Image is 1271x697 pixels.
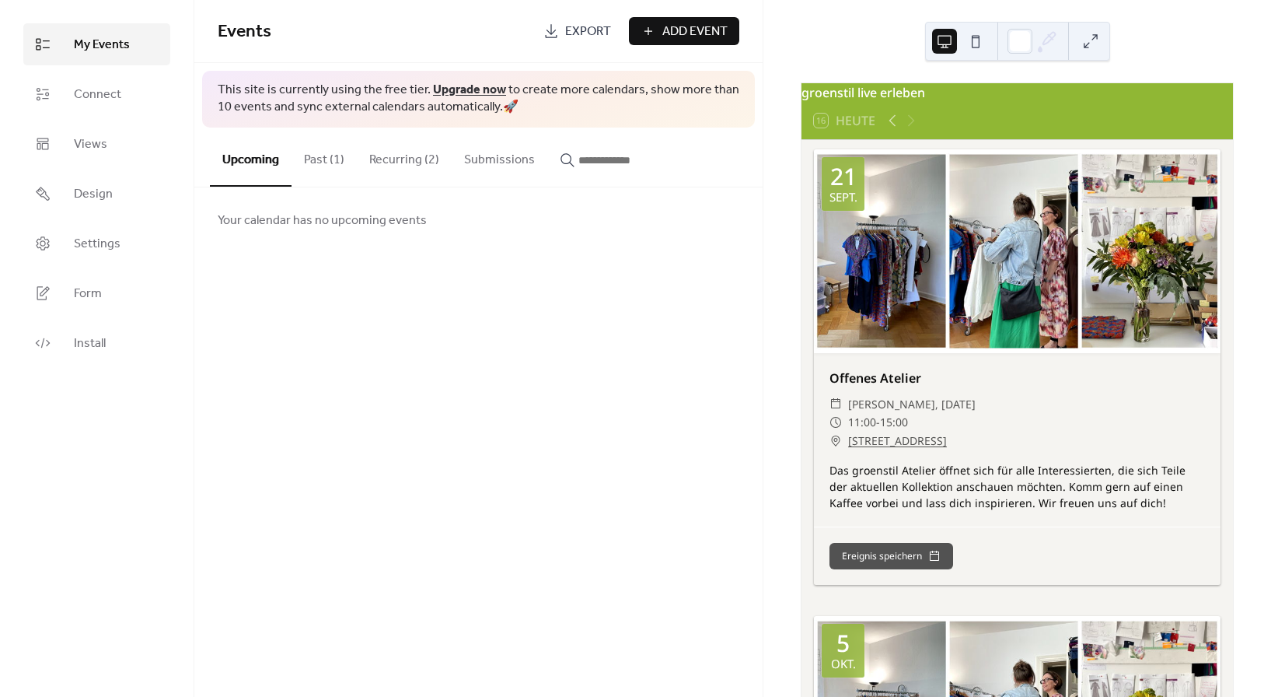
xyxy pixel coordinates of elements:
[829,191,857,203] div: Sept.
[292,128,357,185] button: Past (1)
[848,432,947,450] a: [STREET_ADDRESS]
[452,128,547,185] button: Submissions
[23,222,170,264] a: Settings
[74,235,120,254] span: Settings
[218,82,739,117] span: This site is currently using the free tier. to create more calendars, show more than 10 events an...
[830,165,857,188] div: 21
[876,413,880,432] span: -
[829,395,842,414] div: ​
[433,78,506,102] a: Upgrade now
[218,15,271,49] span: Events
[831,658,856,670] div: Okt.
[565,23,611,41] span: Export
[829,543,953,569] button: Ereignis speichern
[836,632,850,655] div: 5
[74,135,107,154] span: Views
[880,413,908,432] span: 15:00
[829,432,842,450] div: ​
[74,36,130,54] span: My Events
[210,128,292,187] button: Upcoming
[814,369,1220,387] div: Offenes Atelier
[23,123,170,165] a: Views
[74,86,121,104] span: Connect
[629,17,739,45] button: Add Event
[357,128,452,185] button: Recurring (2)
[848,413,876,432] span: 11:00
[23,272,170,314] a: Form
[74,285,102,303] span: Form
[23,173,170,215] a: Design
[74,185,113,204] span: Design
[829,413,842,432] div: ​
[532,17,623,45] a: Export
[23,322,170,364] a: Install
[662,23,728,41] span: Add Event
[801,83,1233,102] div: groenstil live erleben
[848,395,976,414] span: [PERSON_NAME], [DATE]
[218,212,427,230] span: Your calendar has no upcoming events
[23,73,170,115] a: Connect
[814,462,1220,511] div: Das groenstil Atelier öffnet sich für alle Interessierten, die sich Teile der aktuellen Kollektio...
[74,334,106,353] span: Install
[23,23,170,65] a: My Events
